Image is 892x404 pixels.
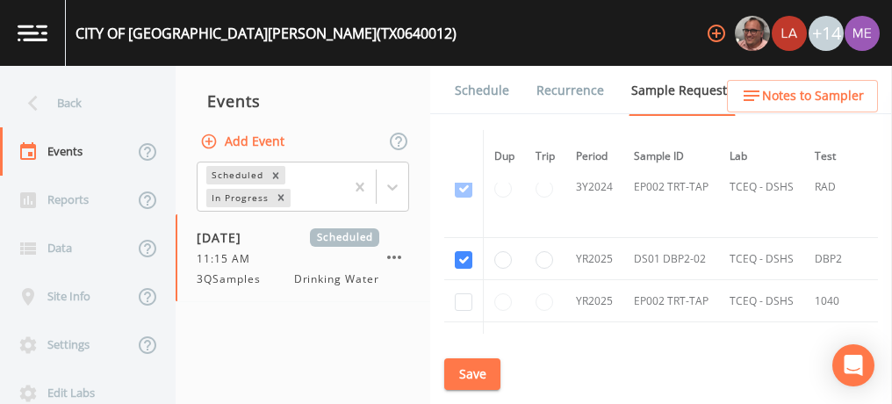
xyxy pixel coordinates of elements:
[719,322,804,364] td: TCEQ - DSHS
[565,280,623,322] td: YR2025
[832,344,874,386] div: Open Intercom Messenger
[623,280,719,322] td: EP002 TRT-TAP
[271,189,291,207] div: Remove In Progress
[310,228,379,247] span: Scheduled
[762,85,864,107] span: Notes to Sampler
[734,16,771,51] div: Mike Franklin
[719,238,804,280] td: TCEQ - DSHS
[804,322,876,364] td: SOC5
[727,80,878,112] button: Notes to Sampler
[565,238,623,280] td: YR2025
[206,189,271,207] div: In Progress
[804,280,876,322] td: 1040
[534,66,607,115] a: Recurrence
[525,130,565,184] th: Trip
[444,358,500,391] button: Save
[758,66,832,115] a: COC Details
[197,251,261,267] span: 11:15 AM
[629,66,736,116] a: Sample Requests
[176,214,430,302] a: [DATE]Scheduled11:15 AM3QSamplesDrinking Water
[176,79,430,123] div: Events
[266,166,285,184] div: Remove Scheduled
[206,166,266,184] div: Scheduled
[804,137,876,238] td: RAD
[719,280,804,322] td: TCEQ - DSHS
[294,271,379,287] span: Drinking Water
[197,126,291,158] button: Add Event
[804,238,876,280] td: DBP2
[197,271,271,287] span: 3QSamples
[76,23,457,44] div: CITY OF [GEOGRAPHIC_DATA][PERSON_NAME] (TX0640012)
[18,25,47,41] img: logo
[719,130,804,184] th: Lab
[623,137,719,238] td: EP002 TRT-TAP
[845,16,880,51] img: d4d65db7c401dd99d63b7ad86343d265
[565,130,623,184] th: Period
[484,130,526,184] th: Dup
[565,137,623,238] td: 3Y2024
[804,130,876,184] th: Test
[719,137,804,238] td: TCEQ - DSHS
[623,238,719,280] td: DS01 DBP2-02
[772,16,807,51] img: cf6e799eed601856facf0d2563d1856d
[197,228,254,247] span: [DATE]
[771,16,808,51] div: Lauren Saenz
[452,115,493,164] a: Forms
[565,322,623,364] td: YR2025
[623,130,719,184] th: Sample ID
[623,322,719,364] td: EP002 TRT-TAP
[452,66,512,115] a: Schedule
[809,16,844,51] div: +14
[735,16,770,51] img: e2d790fa78825a4bb76dcb6ab311d44c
